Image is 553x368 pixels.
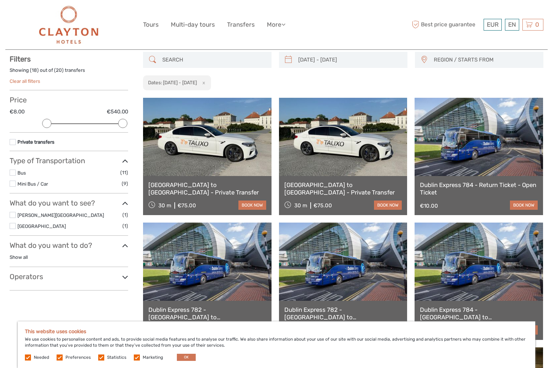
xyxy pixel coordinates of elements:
[314,202,332,209] div: €75.00
[107,354,126,361] label: Statistics
[17,139,54,145] a: Private transfers
[38,5,99,44] img: Clayton Hotels
[56,67,62,74] label: 20
[284,306,402,321] a: Dublin Express 782 - [GEOGRAPHIC_DATA] to [GEOGRAPHIC_DATA] - Single Ticket
[17,170,26,176] a: Bus
[284,181,402,196] a: [GEOGRAPHIC_DATA] to [GEOGRAPHIC_DATA] - Private Transfer
[171,20,215,30] a: Multi-day tours
[420,306,538,321] a: Dublin Express 784 - [GEOGRAPHIC_DATA] to [GEOGRAPHIC_DATA] - Single Ticket
[148,306,266,321] a: Dublin Express 782 - [GEOGRAPHIC_DATA] to [GEOGRAPHIC_DATA] - Single Ticket
[534,21,540,28] span: 0
[10,272,128,281] h3: Operators
[238,201,266,210] a: book now
[148,181,266,196] a: [GEOGRAPHIC_DATA] to [GEOGRAPHIC_DATA] - Private Transfer
[32,67,37,74] label: 18
[10,199,128,207] h3: What do you want to see?
[159,54,268,66] input: SEARCH
[227,20,255,30] a: Transfers
[10,67,128,78] div: Showing ( ) out of ( ) transfers
[25,329,528,335] h5: This website uses cookies
[18,321,535,368] div: We use cookies to personalise content and ads, to provide social media features and to analyse ou...
[10,55,31,63] strong: Filters
[17,181,48,187] a: Mini Bus / Car
[374,201,402,210] a: book now
[10,78,40,84] a: Clear all filters
[122,222,128,230] span: (1)
[148,80,197,85] h2: Dates: [DATE] - [DATE]
[178,202,196,209] div: €75.00
[420,181,538,196] a: Dublin Express 784 - Return Ticket - Open Ticket
[122,180,128,188] span: (9)
[120,169,128,177] span: (11)
[510,201,538,210] a: book now
[267,20,285,30] a: More
[295,54,404,66] input: SELECT DATES
[10,108,25,116] label: €8.00
[143,354,163,361] label: Marketing
[65,354,91,361] label: Preferences
[10,96,128,104] h3: Price
[158,202,171,209] span: 30 m
[10,254,28,260] a: Show all
[198,79,207,86] button: x
[10,241,128,250] h3: What do you want to do?
[431,54,540,66] button: REGION / STARTS FROM
[505,19,519,31] div: EN
[107,108,128,116] label: €540.00
[10,12,80,18] p: We're away right now. Please check back later!
[17,212,104,218] a: [PERSON_NAME][GEOGRAPHIC_DATA]
[122,211,128,219] span: (1)
[17,223,66,229] a: [GEOGRAPHIC_DATA]
[420,203,438,209] div: €10.00
[10,156,128,165] h3: Type of Transportation
[82,11,90,20] button: Open LiveChat chat widget
[177,354,196,361] button: OK
[143,20,159,30] a: Tours
[294,202,307,209] span: 30 m
[487,21,499,28] span: EUR
[410,19,482,31] span: Best price guarantee
[34,354,49,361] label: Needed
